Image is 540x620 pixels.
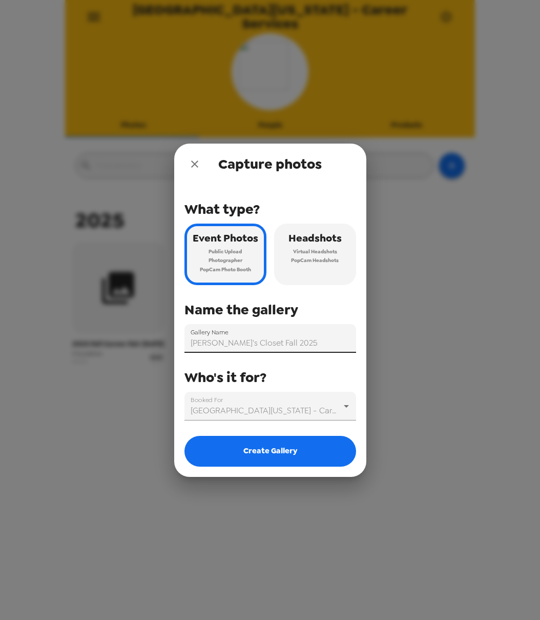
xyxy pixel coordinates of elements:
span: What type? [184,200,260,218]
button: Event PhotosPublic UploadPhotographerPopCam Photo Booth [184,224,266,285]
span: Virtual Headshots [293,247,337,256]
span: Event Photos [193,229,258,247]
span: Capture photos [218,155,322,173]
span: Who's it for? [184,368,266,387]
button: HeadshotsVirtual HeadshotsPopCam Headshots [274,224,356,285]
div: [GEOGRAPHIC_DATA][US_STATE] - Career Services [184,392,356,421]
label: Booked For [191,395,223,404]
span: Headshots [288,229,342,247]
button: Create Gallery [184,436,356,467]
label: Gallery Name [191,328,229,336]
span: Public Upload [209,247,242,256]
span: Name the gallery [184,301,298,319]
span: PopCam Photo Booth [200,265,251,274]
span: PopCam Headshots [291,256,339,265]
span: Photographer [209,256,242,265]
button: close [184,154,205,174]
